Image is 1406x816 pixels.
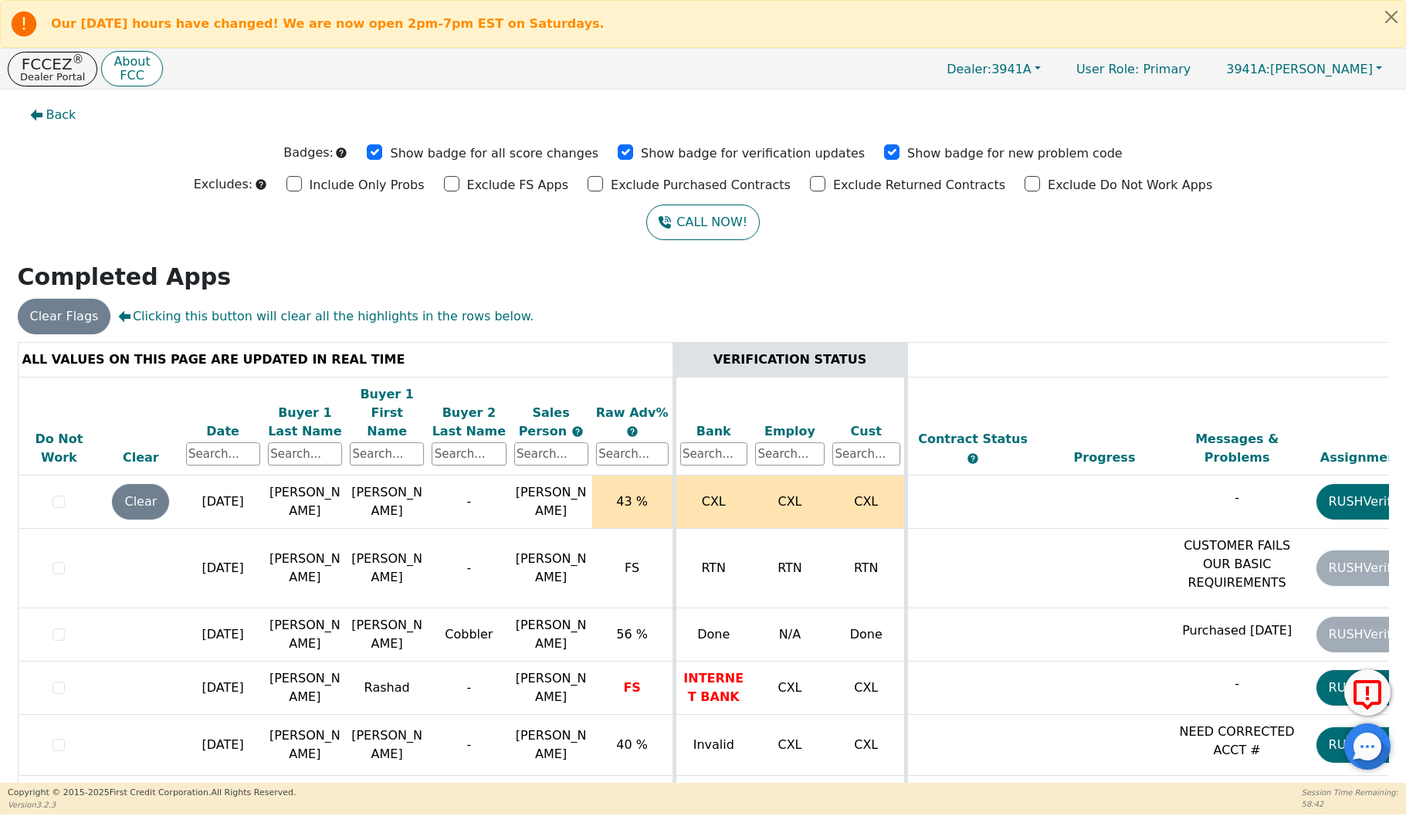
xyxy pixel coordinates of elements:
[264,608,346,662] td: [PERSON_NAME]
[1174,489,1299,507] p: -
[1226,62,1270,76] span: 3941A:
[350,385,424,441] div: Buyer 1 First Name
[186,422,260,441] div: Date
[918,432,1028,446] span: Contract Status
[264,529,346,608] td: [PERSON_NAME]
[623,680,640,695] span: FS
[18,263,232,290] strong: Completed Apps
[514,442,588,466] input: Search...
[46,106,76,124] span: Back
[346,476,428,529] td: [PERSON_NAME]
[625,560,639,575] span: FS
[182,476,264,529] td: [DATE]
[680,350,900,369] div: VERIFICATION STATUS
[1344,669,1391,716] button: Report Error to FCC
[8,52,97,86] button: FCCEZ®Dealer Portal
[616,627,648,642] span: 56 %
[390,144,598,163] p: Show badge for all score changes
[1210,57,1398,81] button: 3941A:[PERSON_NAME]
[751,608,828,662] td: N/A
[907,144,1123,163] p: Show badge for new problem code
[1174,430,1299,467] div: Messages & Problems
[268,404,342,441] div: Buyer 1 Last Name
[1076,62,1139,76] span: User Role :
[346,662,428,715] td: Rashad
[182,608,264,662] td: [DATE]
[112,484,169,520] button: Clear
[680,442,748,466] input: Search...
[832,442,900,466] input: Search...
[516,618,587,651] span: [PERSON_NAME]
[1042,449,1167,467] div: Progress
[1061,54,1206,84] p: Primary
[22,350,669,369] div: ALL VALUES ON THIS PAGE ARE UPDATED IN REAL TIME
[641,144,865,163] p: Show badge for verification updates
[751,529,828,608] td: RTN
[930,57,1057,81] button: Dealer:3941A
[674,529,751,608] td: RTN
[828,608,906,662] td: Done
[428,715,510,776] td: -
[755,422,825,441] div: Employ
[268,442,342,466] input: Search...
[182,662,264,715] td: [DATE]
[264,715,346,776] td: [PERSON_NAME]
[346,529,428,608] td: [PERSON_NAME]
[186,442,260,466] input: Search...
[616,737,648,752] span: 40 %
[194,175,252,194] p: Excludes:
[8,787,296,800] p: Copyright © 2015- 2025 First Credit Corporation.
[211,787,296,797] span: All Rights Reserved.
[8,799,296,811] p: Version 3.2.3
[519,405,571,438] span: Sales Person
[1302,787,1398,798] p: Session Time Remaining:
[755,442,825,466] input: Search...
[516,485,587,518] span: [PERSON_NAME]
[1302,798,1398,810] p: 58:42
[833,176,1005,195] p: Exclude Returned Contracts
[646,205,760,240] a: CALL NOW!
[674,476,751,529] td: CXL
[516,551,587,584] span: [PERSON_NAME]
[1377,1,1405,32] button: Close alert
[20,56,85,72] p: FCCEZ
[1174,621,1299,640] p: Purchased [DATE]
[516,671,587,704] span: [PERSON_NAME]
[428,476,510,529] td: -
[680,422,748,441] div: Bank
[18,299,111,334] button: Clear Flags
[283,144,334,162] p: Badges:
[182,529,264,608] td: [DATE]
[73,52,84,66] sup: ®
[103,449,178,467] div: Clear
[516,728,587,761] span: [PERSON_NAME]
[428,529,510,608] td: -
[751,662,828,715] td: CXL
[432,442,506,466] input: Search...
[674,715,751,776] td: Invalid
[101,51,162,87] button: AboutFCC
[20,72,85,82] p: Dealer Portal
[1174,675,1299,693] p: -
[428,662,510,715] td: -
[1174,537,1299,592] p: CUSTOMER FAILS OUR BASIC REQUIREMENTS
[828,662,906,715] td: CXL
[832,422,900,441] div: Cust
[18,97,89,133] button: Back
[616,494,648,509] span: 43 %
[51,16,605,31] b: Our [DATE] hours have changed! We are now open 2pm-7pm EST on Saturdays.
[22,430,97,467] div: Do Not Work
[674,608,751,662] td: Done
[118,307,534,326] span: Clicking this button will clear all the highlights in the rows below.
[947,62,1032,76] span: 3941A
[264,476,346,529] td: [PERSON_NAME]
[611,176,791,195] p: Exclude Purchased Contracts
[1174,723,1299,760] p: NEED CORRECTED ACCT #
[947,62,991,76] span: Dealer:
[751,476,828,529] td: CXL
[596,405,669,420] span: Raw Adv%
[674,662,751,715] td: INTERNET BANK
[1226,62,1373,76] span: [PERSON_NAME]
